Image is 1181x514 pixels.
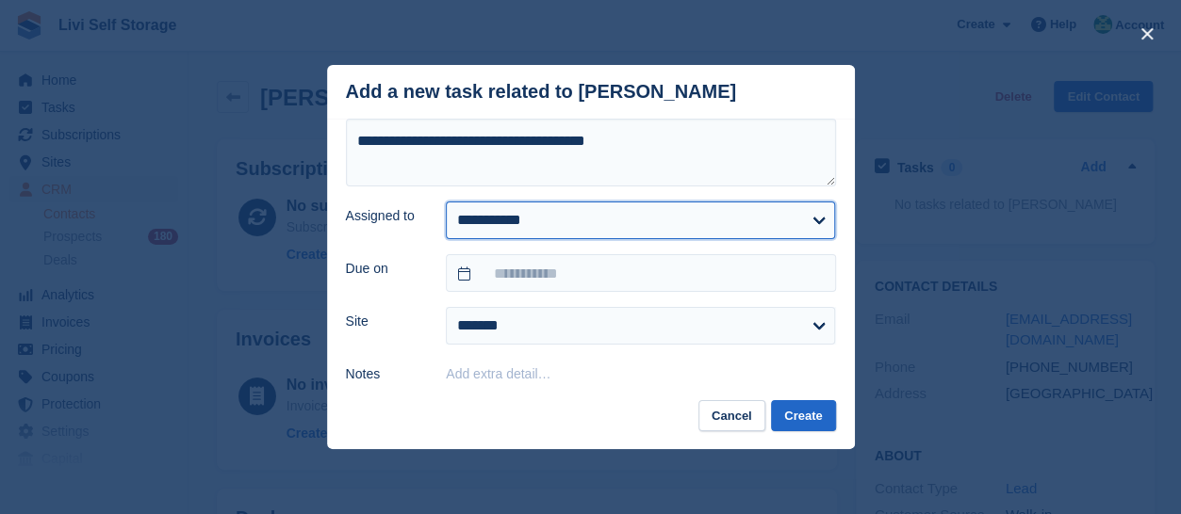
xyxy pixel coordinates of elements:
div: Add a new task related to [PERSON_NAME] [346,81,737,103]
button: Add extra detail… [446,366,550,381]
button: Create [771,400,835,431]
button: Cancel [698,400,765,431]
label: Due on [346,259,424,279]
label: Site [346,312,424,331]
label: Assigned to [346,206,424,226]
label: Notes [346,364,424,384]
button: close [1132,19,1162,49]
